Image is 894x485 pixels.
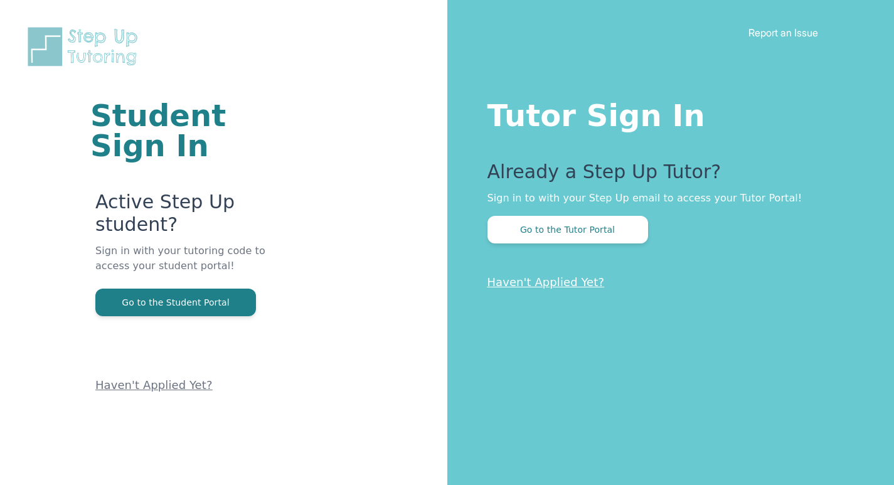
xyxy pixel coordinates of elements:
p: Active Step Up student? [95,191,297,243]
a: Go to the Tutor Portal [487,223,648,235]
a: Haven't Applied Yet? [487,275,605,289]
button: Go to the Student Portal [95,289,256,316]
a: Haven't Applied Yet? [95,378,213,392]
p: Sign in with your tutoring code to access your student portal! [95,243,297,289]
h1: Tutor Sign In [487,95,844,131]
img: Step Up Tutoring horizontal logo [25,25,146,68]
a: Report an Issue [748,26,818,39]
button: Go to the Tutor Portal [487,216,648,243]
p: Already a Step Up Tutor? [487,161,844,191]
a: Go to the Student Portal [95,296,256,308]
p: Sign in to with your Step Up email to access your Tutor Portal! [487,191,844,206]
h1: Student Sign In [90,100,297,161]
